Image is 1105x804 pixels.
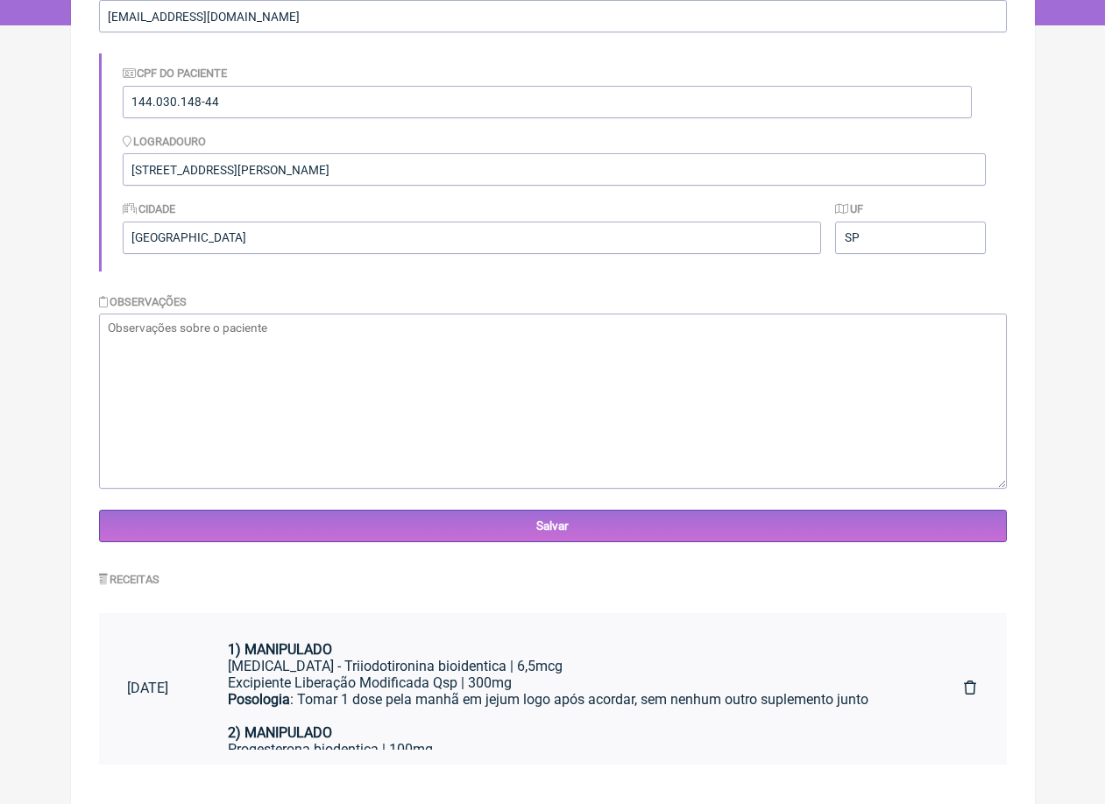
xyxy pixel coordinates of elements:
input: Logradouro [123,153,986,186]
a: 1) MANIPULADO[MEDICAL_DATA] - Triiodotironina bioidentica | 6,5mcgExcipiente Liberação Modificada... [200,627,936,750]
label: CPF do Paciente [123,67,228,80]
div: [MEDICAL_DATA] - Triiodotironina bioidentica | 6,5mcg [228,658,908,674]
div: Progesterona biodentica | 100mg [228,741,908,758]
a: [DATE] [99,666,200,710]
strong: Posologia [228,691,290,708]
label: Cidade [123,202,176,215]
label: Observações [99,295,188,308]
label: UF [835,202,863,215]
strong: 1) MANIPULADO [228,641,332,658]
input: UF [835,222,985,254]
label: Logradouro [123,135,207,148]
input: Cidade [123,222,822,254]
input: Identificação do Paciente [123,86,972,118]
div: Excipiente Liberação Modificada Qsp | 300mg [228,674,908,691]
div: : Tomar 1 dose pela manhã em jejum logo após acordar, sem nenhum outro suplemento junto [228,691,908,724]
label: Receitas [99,573,160,586]
input: Salvar [99,510,1007,542]
strong: 2) MANIPULADO [228,724,332,741]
